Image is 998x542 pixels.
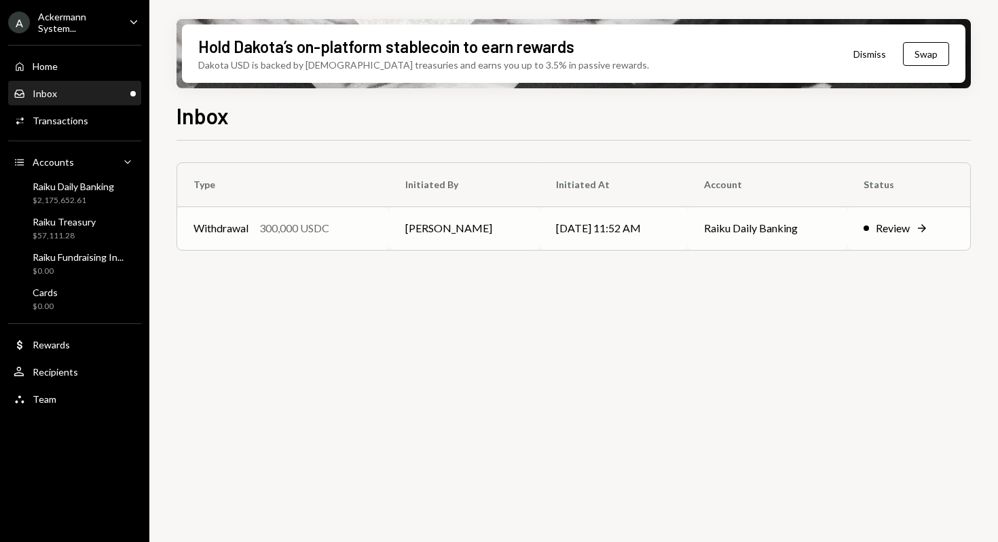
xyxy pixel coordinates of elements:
div: Recipients [33,366,78,378]
div: $2,175,652.61 [33,195,114,206]
div: Ackermann System... [38,11,118,34]
div: Raiku Fundraising In... [33,251,124,263]
a: Recipients [8,359,141,384]
div: Inbox [33,88,57,99]
div: Transactions [33,115,88,126]
a: Inbox [8,81,141,105]
th: Initiated At [540,163,688,206]
div: $0.00 [33,266,124,277]
a: Transactions [8,108,141,132]
div: Rewards [33,339,70,350]
div: Withdrawal [193,220,248,236]
a: Cards$0.00 [8,283,141,315]
a: Raiku Treasury$57,111.28 [8,212,141,245]
th: Initiated By [389,163,540,206]
th: Account [688,163,847,206]
div: $0.00 [33,301,58,312]
td: [DATE] 11:52 AM [540,206,688,250]
a: Home [8,54,141,78]
div: Cards [33,287,58,298]
div: $57,111.28 [33,230,96,242]
div: 300,000 USDC [259,220,329,236]
td: Raiku Daily Banking [688,206,847,250]
a: Accounts [8,149,141,174]
div: Raiku Daily Banking [33,181,114,192]
a: Raiku Daily Banking$2,175,652.61 [8,177,141,209]
div: Raiku Treasury [33,216,96,228]
div: Team [33,393,56,405]
div: Review [876,220,910,236]
button: Swap [903,42,949,66]
th: Status [847,163,970,206]
button: Dismiss [836,38,903,70]
div: A [8,12,30,33]
th: Type [177,163,389,206]
h1: Inbox [177,102,229,129]
div: Dakota USD is backed by [DEMOGRAPHIC_DATA] treasuries and earns you up to 3.5% in passive rewards. [198,58,649,72]
td: [PERSON_NAME] [389,206,540,250]
a: Team [8,386,141,411]
div: Hold Dakota’s on-platform stablecoin to earn rewards [198,35,574,58]
a: Raiku Fundraising In...$0.00 [8,247,141,280]
div: Home [33,60,58,72]
a: Rewards [8,332,141,357]
div: Accounts [33,156,74,168]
